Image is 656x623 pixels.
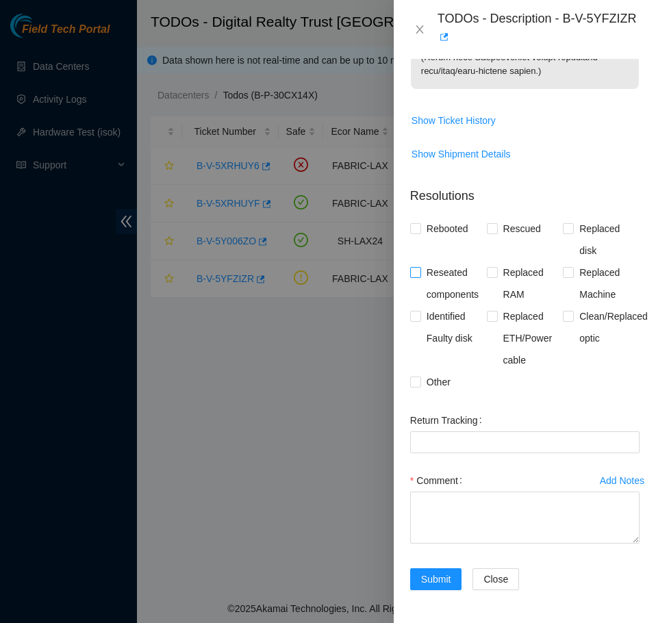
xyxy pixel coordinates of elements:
[472,568,519,590] button: Close
[414,24,425,35] span: close
[574,218,640,262] span: Replaced disk
[599,470,645,492] button: Add Notes
[438,11,640,48] div: TODOs - Description - B-V-5YFZIZR
[410,431,640,453] input: Return Tracking
[411,143,512,165] button: Show Shipment Details
[483,572,508,587] span: Close
[600,476,644,485] div: Add Notes
[410,470,468,492] label: Comment
[421,572,451,587] span: Submit
[412,113,496,128] span: Show Ticket History
[410,492,640,544] textarea: Comment
[574,262,640,305] span: Replaced Machine
[498,218,546,240] span: Rescued
[498,305,564,371] span: Replaced ETH/Power cable
[421,218,474,240] span: Rebooted
[410,176,640,205] p: Resolutions
[421,262,487,305] span: Reseated components
[421,305,487,349] span: Identified Faulty disk
[410,23,429,36] button: Close
[410,568,462,590] button: Submit
[412,147,511,162] span: Show Shipment Details
[411,110,496,131] button: Show Ticket History
[410,409,488,431] label: Return Tracking
[421,371,456,393] span: Other
[574,305,653,349] span: Clean/Replaced optic
[498,262,564,305] span: Replaced RAM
